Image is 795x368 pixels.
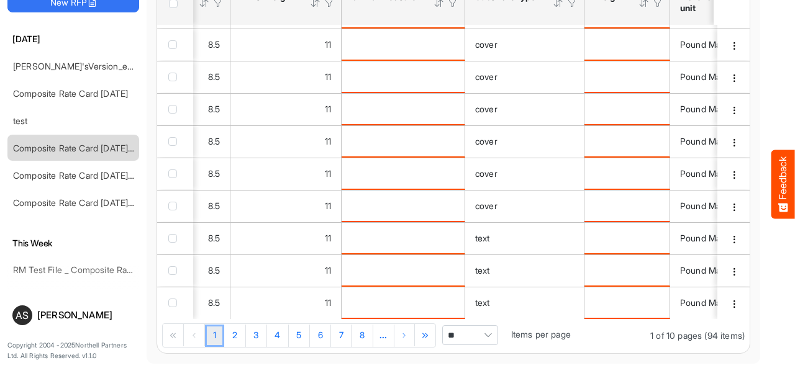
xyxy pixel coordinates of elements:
td: is template cell Column Header httpsnorthellcomontologiesmapping-rulesmaterialhasmaterialweight [584,61,670,93]
span: 11 [325,136,331,146]
td: e818e76e-8629-41e8-8612-f8573eae1bc1 is template cell Column Header [717,158,752,190]
td: checkbox [157,190,193,222]
td: is template cell Column Header httpsnorthellcomontologiesmapping-rulesmeasurementhasunitofmeasure [342,125,465,158]
td: is template cell Column Header httpsnorthellcomontologiesmapping-rulesmeasurementhasunitofmeasure [342,158,465,190]
a: Composite Rate Card [DATE]_smaller [13,197,160,208]
span: 8.5 [208,297,220,308]
span: Pound Mass [680,104,730,114]
h6: This Week [7,236,139,250]
button: dropdownbutton [727,233,741,246]
td: 11 is template cell Column Header httpsnorthellcomontologiesmapping-rulesmeasurementhasfinishsize... [230,254,342,287]
button: dropdownbutton [727,298,741,310]
td: is template cell Column Header httpsnorthellcomontologiesmapping-rulesmeasurementhasunitofmeasure [342,287,465,319]
td: is template cell Column Header httpsnorthellcomontologiesmapping-rulesmaterialhasmaterialweight [584,254,670,287]
td: cover is template cell Column Header httpsnorthellcomontologiesmapping-rulesmaterialhassubstratem... [465,190,584,222]
span: cover [475,71,497,82]
h6: [DATE] [7,32,139,46]
a: Page 6 of 10 Pages [310,325,331,347]
span: cover [475,39,497,50]
span: 8.5 [208,233,220,243]
td: is template cell Column Header httpsnorthellcomontologiesmapping-rulesmaterialhasmaterialweight [584,125,670,158]
button: dropdownbutton [727,40,741,52]
td: is template cell Column Header httpsnorthellcomontologiesmapping-rulesmaterialhasmaterialweight [584,93,670,125]
a: Page 5 of 10 Pages [289,325,310,347]
td: is template cell Column Header httpsnorthellcomontologiesmapping-rulesmeasurementhasunitofmeasure [342,61,465,93]
span: 11 [325,265,331,276]
td: 11 is template cell Column Header httpsnorthellcomontologiesmapping-rulesmeasurementhasfinishsize... [230,190,342,222]
button: dropdownbutton [727,266,741,278]
div: Pager Container [157,319,750,353]
td: 41b54c87-305a-4e91-a799-f2e8eabc6128 is template cell Column Header [717,254,752,287]
span: 11 [325,233,331,243]
span: cover [475,136,497,146]
a: Page 7 of 10 Pages [331,325,352,347]
span: 8.5 [208,265,220,276]
td: checkbox [157,287,193,319]
td: checkbox [157,29,193,61]
button: dropdownbutton [727,201,741,213]
td: 24f0eceb-b170-401d-9697-700598121b32 is template cell Column Header [717,93,752,125]
td: is template cell Column Header httpsnorthellcomontologiesmapping-rulesmeasurementhasunitofmeasure [342,93,465,125]
td: text is template cell Column Header httpsnorthellcomontologiesmapping-rulesmaterialhassubstratema... [465,287,584,319]
span: Pound Mass [680,297,730,308]
span: 8.5 [208,136,220,146]
button: dropdownbutton [727,169,741,181]
td: checkbox [157,125,193,158]
a: Page 8 of 10 Pages [352,325,373,347]
div: Go to next page [394,324,416,346]
td: text is template cell Column Header httpsnorthellcomontologiesmapping-rulesmaterialhassubstratema... [465,222,584,254]
td: is template cell Column Header httpsnorthellcomontologiesmapping-rulesmeasurementhasunitofmeasure [342,29,465,61]
a: Composite Rate Card [DATE]_smaller [13,143,160,153]
a: test [13,115,28,126]
td: 7ab7c462-8e5a-4582-a0da-49d090082d4c is template cell Column Header [717,29,752,61]
span: 8.5 [208,200,220,211]
td: 11 is template cell Column Header httpsnorthellcomontologiesmapping-rulesmeasurementhasfinishsize... [230,287,342,319]
span: Pagerdropdown [442,325,498,345]
td: cover is template cell Column Header httpsnorthellcomontologiesmapping-rulesmaterialhassubstratem... [465,93,584,125]
span: AS [16,310,29,320]
span: Pound Mass [680,168,730,179]
span: text [475,233,490,243]
button: dropdownbutton [727,137,741,149]
td: 11 is template cell Column Header httpsnorthellcomontologiesmapping-rulesmeasurementhasfinishsize... [230,61,342,93]
span: 8.5 [208,104,220,114]
td: is template cell Column Header httpsnorthellcomontologiesmapping-rulesmaterialhasmaterialweight [584,29,670,61]
td: d7a5283f-04a0-4cca-8b4f-9d7ab754c578 is template cell Column Header [717,287,752,319]
td: is template cell Column Header httpsnorthellcomontologiesmapping-rulesmaterialhasmaterialweight [584,287,670,319]
td: checkbox [157,158,193,190]
span: Pound Mass [680,233,730,243]
div: Go to last page [416,324,436,346]
span: text [475,297,490,308]
td: checkbox [157,254,193,287]
td: 04ece919-30fb-4b83-82d6-536aab66ca54 is template cell Column Header [717,125,752,158]
td: is template cell Column Header httpsnorthellcomontologiesmapping-rulesmeasurementhasunitofmeasure [342,222,465,254]
span: Pound Mass [680,136,730,146]
td: is template cell Column Header httpsnorthellcomontologiesmapping-rulesmeasurementhasunitofmeasure [342,190,465,222]
span: Items per page [511,329,571,339]
span: Pound Mass [680,200,730,211]
td: text is template cell Column Header httpsnorthellcomontologiesmapping-rulesmaterialhassubstratema... [465,254,584,287]
span: 11 [325,104,331,114]
span: 11 [325,71,331,82]
span: 8.5 [208,39,220,50]
td: 11 is template cell Column Header httpsnorthellcomontologiesmapping-rulesmeasurementhasfinishsize... [230,93,342,125]
span: (94 items) [704,330,745,341]
td: cover is template cell Column Header httpsnorthellcomontologiesmapping-rulesmaterialhassubstratem... [465,125,584,158]
span: cover [475,104,497,114]
td: is template cell Column Header httpsnorthellcomontologiesmapping-rulesmaterialhasmaterialweight [584,158,670,190]
td: checkbox [157,61,193,93]
a: [PERSON_NAME]'sVersion_e2e-test-file_20250604_111803 [13,61,246,71]
td: 11 is template cell Column Header httpsnorthellcomontologiesmapping-rulesmeasurementhasfinishsize... [230,158,342,190]
span: Pound Mass [680,71,730,82]
span: 11 [325,168,331,179]
td: is template cell Column Header httpsnorthellcomontologiesmapping-rulesmeasurementhasunitofmeasure [342,254,465,287]
td: checkbox [157,93,193,125]
div: Go to first page [163,324,184,346]
button: Feedback [771,150,795,218]
a: Page 4 of 10 Pages [267,325,289,347]
div: Go to previous page [184,324,205,346]
span: 11 [325,200,331,211]
span: 11 [325,297,331,308]
a: RM Test File _ Composite Rate Card [DATE] [13,264,186,275]
button: dropdownbutton [727,72,741,84]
